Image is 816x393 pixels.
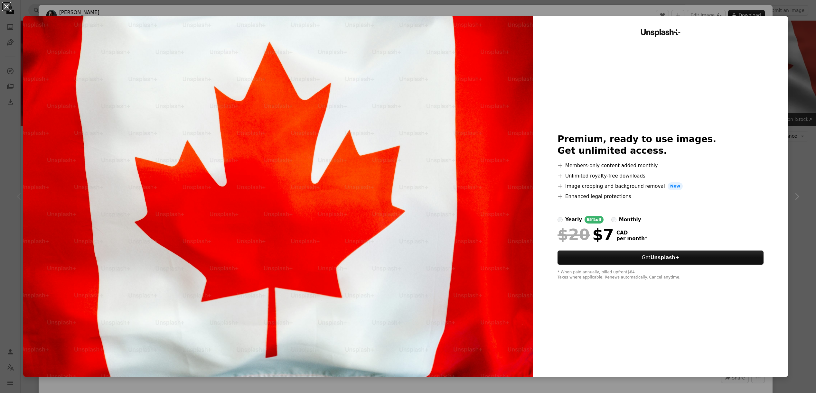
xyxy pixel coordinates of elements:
span: $20 [558,226,590,243]
strong: Unsplash+ [650,255,679,260]
span: New [668,182,683,190]
button: GetUnsplash+ [558,251,764,265]
div: 65% off [585,216,604,224]
li: Members-only content added monthly [558,162,764,169]
span: per month * [616,236,647,242]
input: yearly65%off [558,217,563,222]
div: monthly [619,216,641,224]
div: * When paid annually, billed upfront $84 Taxes where applicable. Renews automatically. Cancel any... [558,270,764,280]
li: Unlimited royalty-free downloads [558,172,764,180]
div: $7 [558,226,614,243]
li: Enhanced legal protections [558,193,764,200]
input: monthly [611,217,616,222]
div: yearly [565,216,582,224]
span: CAD [616,230,647,236]
h2: Premium, ready to use images. Get unlimited access. [558,133,764,157]
li: Image cropping and background removal [558,182,764,190]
